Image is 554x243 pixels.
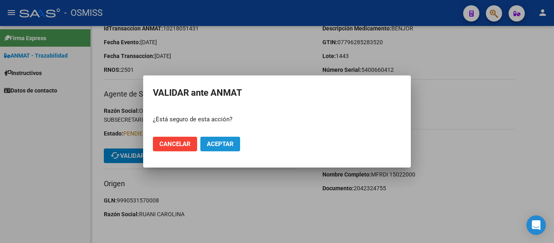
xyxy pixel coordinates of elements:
[207,140,234,148] span: Aceptar
[526,215,546,235] div: Open Intercom Messenger
[153,115,401,124] p: ¿Está seguro de esta acción?
[159,140,191,148] span: Cancelar
[200,137,240,151] button: Aceptar
[153,85,401,101] h2: VALIDAR ante ANMAT
[153,137,197,151] button: Cancelar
